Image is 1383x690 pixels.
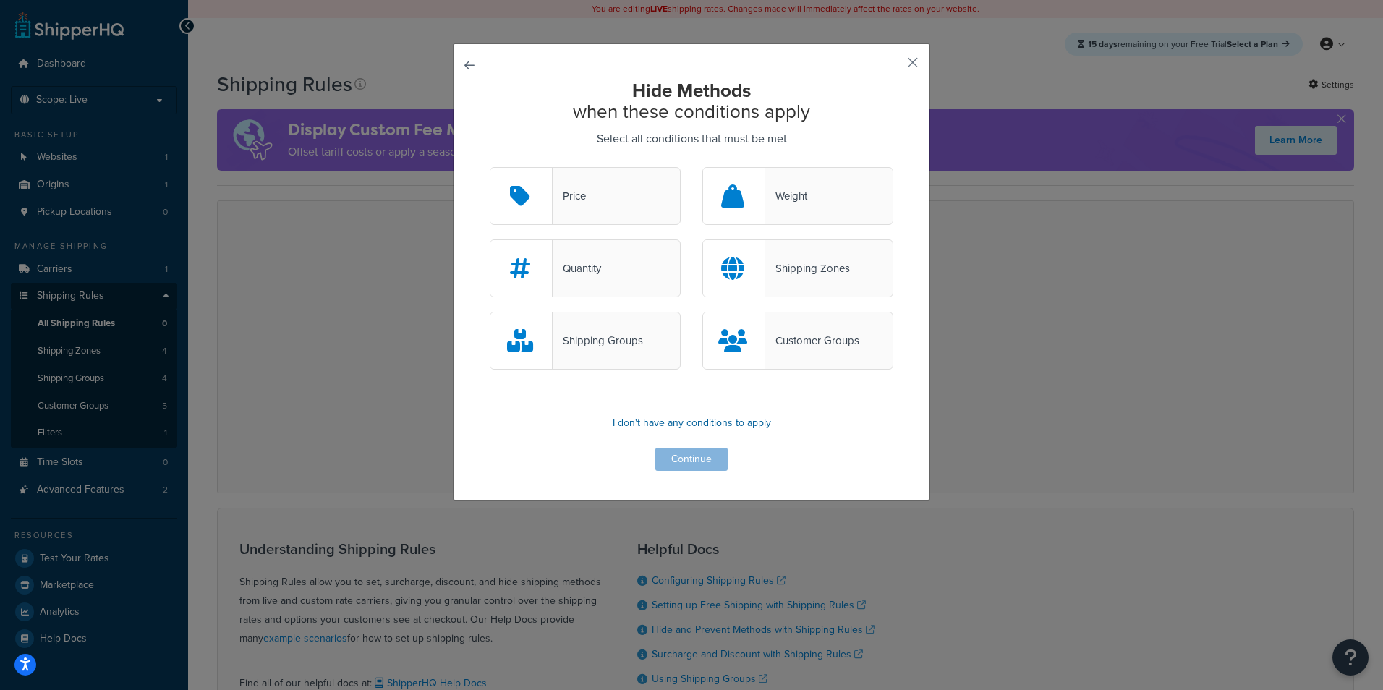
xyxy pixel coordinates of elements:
[553,331,643,351] div: Shipping Groups
[765,331,859,351] div: Customer Groups
[765,186,807,206] div: Weight
[553,258,601,278] div: Quantity
[765,258,850,278] div: Shipping Zones
[490,129,893,149] p: Select all conditions that must be met
[632,77,751,104] strong: Hide Methods
[490,80,893,122] h2: when these conditions apply
[490,413,893,433] p: I don't have any conditions to apply
[553,186,586,206] div: Price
